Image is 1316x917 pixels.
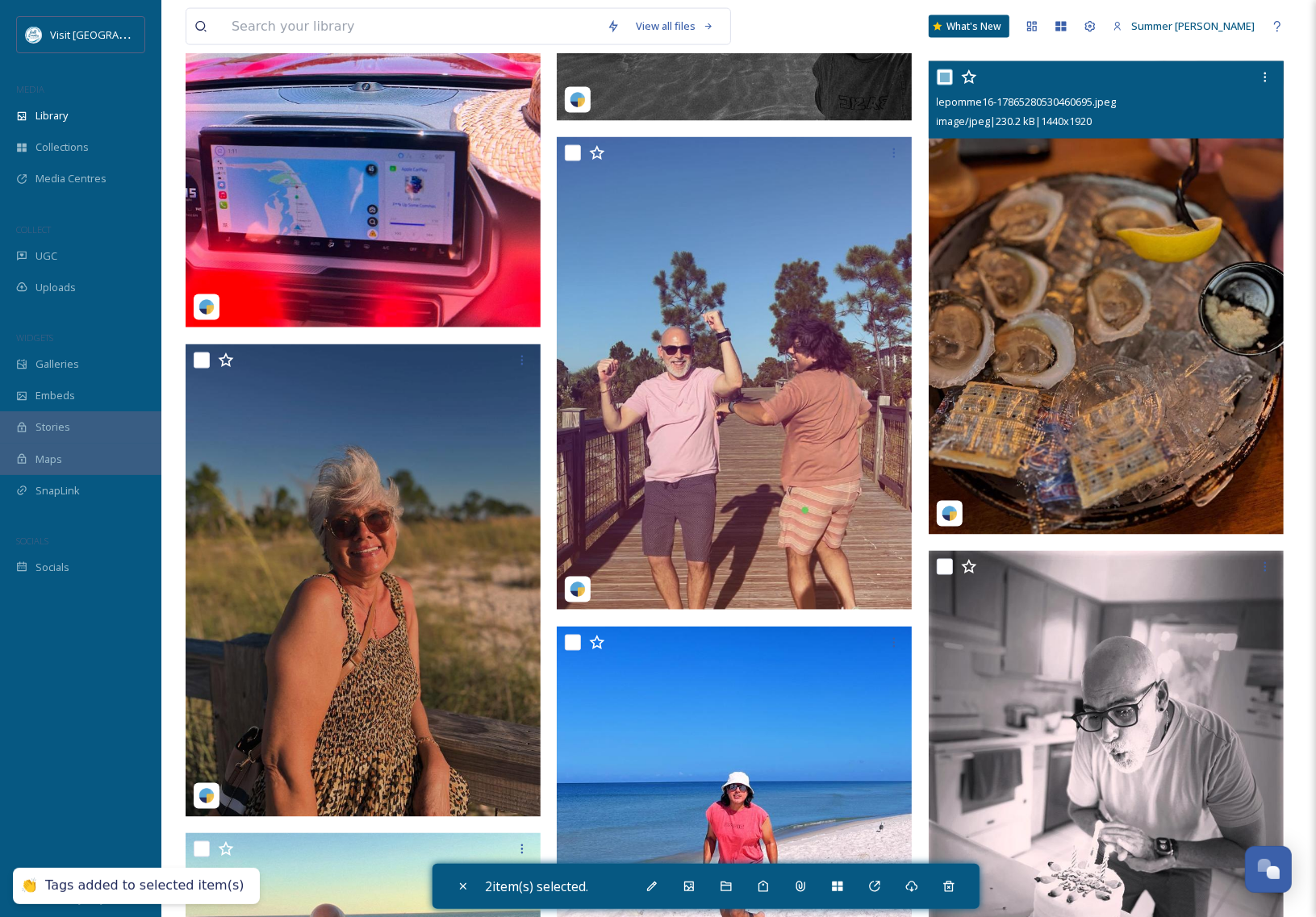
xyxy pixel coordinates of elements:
[50,27,175,42] span: Visit [GEOGRAPHIC_DATA]
[21,877,37,894] div: 👏
[36,388,75,403] span: Embeds
[36,108,68,123] span: Library
[1131,19,1255,33] span: Summer [PERSON_NAME]
[570,92,586,108] img: snapsea-logo.png
[937,114,1092,128] span: image/jpeg | 230.2 kB | 1440 x 1920
[570,581,586,598] img: snapsea-logo.png
[45,877,244,894] div: Tags added to selected item(s)
[36,140,89,155] span: Collections
[224,9,599,44] input: Search your library
[942,506,958,522] img: snapsea-logo.png
[36,419,70,435] span: Stories
[36,452,62,467] span: Maps
[198,299,215,315] img: snapsea-logo.png
[486,877,589,895] span: 2 item(s) selected.
[16,223,51,236] span: COLLECT
[929,61,1284,534] img: lepomme16-17865280530460695.jpeg
[16,331,53,344] span: WIDGETS
[16,535,48,547] span: SOCIALS
[1105,10,1263,42] a: Summer [PERSON_NAME]
[198,788,215,804] img: snapsea-logo.png
[36,248,57,264] span: UGC
[186,344,541,817] img: lepomme16-18139737721437380.jpeg
[16,83,44,95] span: MEDIA
[36,171,107,186] span: Media Centres
[557,137,912,610] img: lepomme16-18039938432695674.jpeg
[36,560,69,575] span: Socials
[36,356,79,372] span: Galleries
[36,483,80,498] span: SnapLink
[26,27,42,43] img: download%20%282%29.png
[628,10,722,42] a: View all files
[1245,846,1292,893] button: Open Chat
[929,15,1009,38] a: What's New
[36,280,76,295] span: Uploads
[937,94,1117,109] span: lepomme16-17865280530460695.jpeg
